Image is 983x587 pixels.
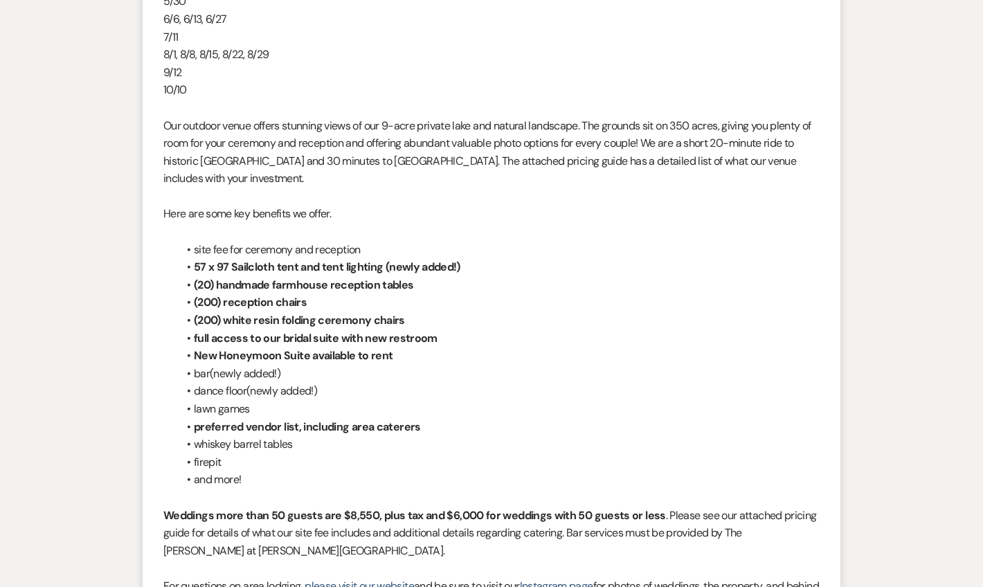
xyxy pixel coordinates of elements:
p: 9/12 [163,64,820,82]
span: . Please see our attached pricing guide for details of what our site fee includes and additional ... [163,508,816,558]
strong: (20) handmade farmhouse reception tables [194,278,413,292]
strong: preferred vendor list, including area caterers [194,419,421,434]
strong: New Honeymoon Suite available to rent [194,348,393,363]
li: site fee for ceremony and reception [177,241,820,259]
span: dance floor [194,383,246,398]
strong: full access to our bridal suite with new restroom [194,331,438,345]
span: lawn games [194,401,250,416]
span: and more! [194,472,241,487]
span: whiskey barrel tables [194,437,293,451]
strong: 57 x 97 Sailcloth tent and tent lighting (newly added!) [194,260,460,274]
strong: (200) reception chairs [194,295,307,309]
span: Our outdoor venue offers stunning views of our 9-acre private lake and natural landscape. The gro... [163,118,811,186]
span: firepit [194,455,222,469]
strong: Weddings more than 50 guests are $8,550, plus tax and $6,000 for weddings with 50 guests or less [163,508,666,523]
strong: (200) white resin folding ceremony chairs [194,313,405,327]
p: 8/1, 8/8, 8/15, 8/22, 8/29 [163,46,820,64]
p: 6/6, 6/13, 6/27 [163,10,820,28]
li: (newly added!) [177,365,820,383]
p: 10/10 [163,81,820,99]
p: 7/11 [163,28,820,46]
li: (newly added!) [177,382,820,400]
span: Here are some key benefits we offer. [163,206,331,221]
span: bar [194,366,210,381]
